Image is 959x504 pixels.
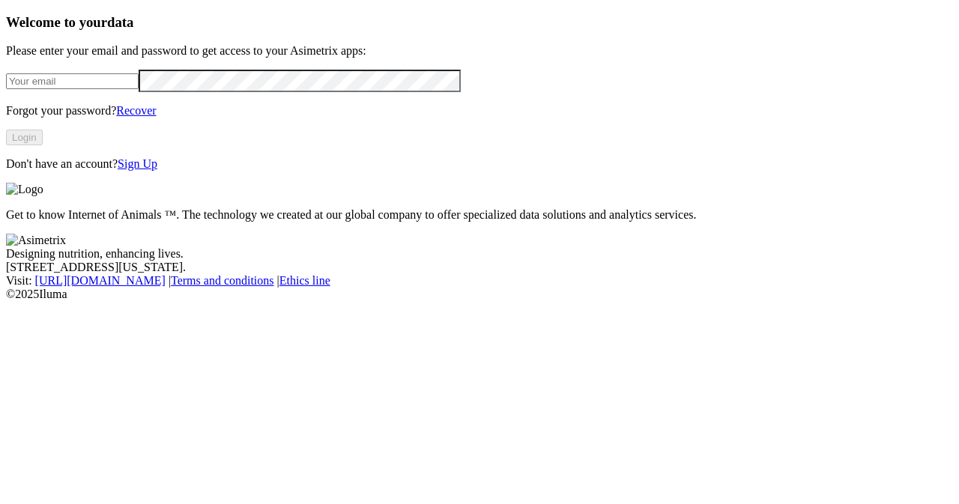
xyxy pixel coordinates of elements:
a: Sign Up [118,157,157,170]
img: Asimetrix [6,234,66,247]
img: Logo [6,183,43,196]
a: Ethics line [279,274,330,287]
input: Your email [6,73,139,89]
p: Don't have an account? [6,157,953,171]
div: © 2025 Iluma [6,288,953,301]
a: [URL][DOMAIN_NAME] [35,274,166,287]
button: Login [6,130,43,145]
a: Recover [116,104,156,117]
p: Get to know Internet of Animals ™. The technology we created at our global company to offer speci... [6,208,953,222]
p: Please enter your email and password to get access to your Asimetrix apps: [6,44,953,58]
span: data [107,14,133,30]
h3: Welcome to your [6,14,953,31]
div: Designing nutrition, enhancing lives. [6,247,953,261]
div: Visit : | | [6,274,953,288]
p: Forgot your password? [6,104,953,118]
div: [STREET_ADDRESS][US_STATE]. [6,261,953,274]
a: Terms and conditions [171,274,274,287]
